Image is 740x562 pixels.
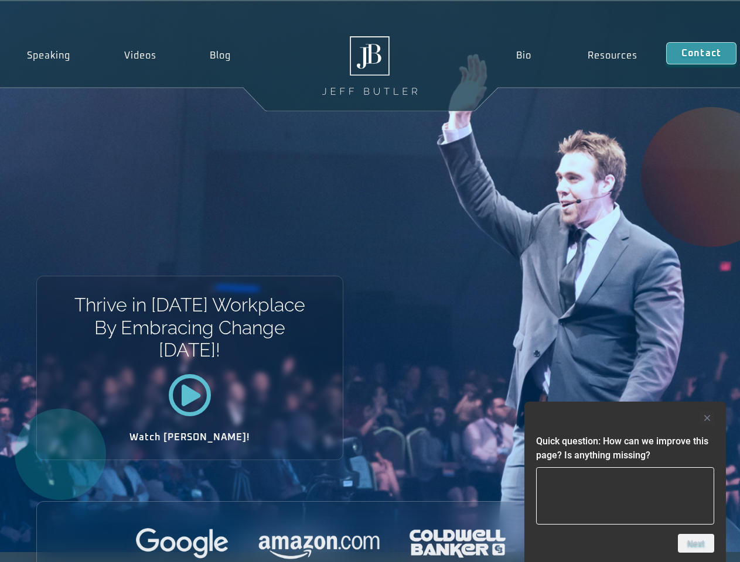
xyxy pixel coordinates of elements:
[678,534,714,553] button: Next question
[536,411,714,553] div: Quick question: How can we improve this page? Is anything missing?
[536,434,714,462] h2: Quick question: How can we improve this page? Is anything missing?
[487,42,666,69] nav: Menu
[536,467,714,525] textarea: Quick question: How can we improve this page? Is anything missing?
[700,411,714,425] button: Hide survey
[73,294,306,361] h1: Thrive in [DATE] Workplace By Embracing Change [DATE]!
[97,42,183,69] a: Videos
[681,49,721,58] span: Contact
[183,42,258,69] a: Blog
[666,42,736,64] a: Contact
[78,433,302,442] h2: Watch [PERSON_NAME]!
[560,42,666,69] a: Resources
[487,42,560,69] a: Bio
